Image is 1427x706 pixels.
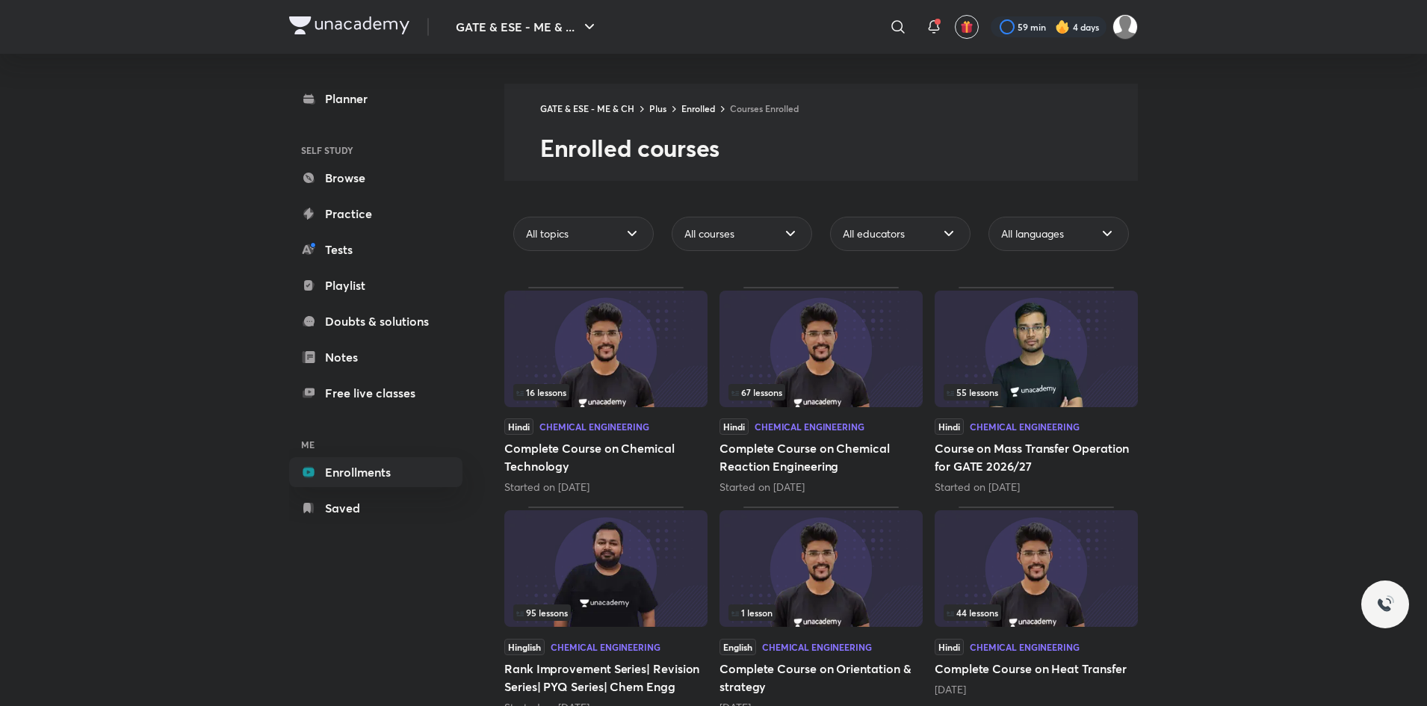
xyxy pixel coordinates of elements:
div: Started on Sep 30 [504,480,708,495]
div: infocontainer [728,384,914,400]
div: left [728,604,914,621]
h6: ME [289,432,462,457]
span: 55 lessons [947,388,998,397]
a: Saved [289,493,462,523]
a: Notes [289,342,462,372]
img: ttu [1376,595,1394,613]
div: Course on Mass Transfer Operation for GATE 2026/27 [935,287,1138,495]
a: Playlist [289,270,462,300]
a: Plus [649,102,666,114]
div: infocontainer [513,384,699,400]
img: streak [1055,19,1070,34]
h5: Course on Mass Transfer Operation for GATE 2026/27 [935,439,1138,475]
h5: Complete Course on Chemical Technology [504,439,708,475]
span: Hindi [935,418,964,435]
div: infocontainer [728,604,914,621]
span: Hindi [504,418,533,435]
img: Thumbnail [935,510,1138,627]
div: Started on Aug 29 [719,480,923,495]
button: GATE & ESE - ME & ... [447,12,607,42]
span: All educators [843,226,905,241]
div: Chemical Engineering [551,642,660,651]
img: avatar [960,20,973,34]
span: Hindi [935,639,964,655]
div: infocontainer [944,604,1129,621]
a: Planner [289,84,462,114]
div: Chemical Engineering [970,642,1080,651]
span: Hindi [719,418,749,435]
img: Thumbnail [719,510,923,627]
span: English [719,639,756,655]
h5: Complete Course on Heat Transfer [935,660,1138,678]
div: Complete Course on Chemical Technology [504,287,708,495]
div: infocontainer [944,384,1129,400]
div: left [728,384,914,400]
h5: Complete Course on Orientation & strategy [719,660,923,696]
button: avatar [955,15,979,39]
div: infosection [728,604,914,621]
div: infosection [944,604,1129,621]
div: 1 month ago [935,682,1138,697]
div: infosection [513,384,699,400]
a: Enrolled [681,102,715,114]
div: Chemical Engineering [755,422,864,431]
a: Courses Enrolled [730,102,799,114]
span: All languages [1001,226,1064,241]
div: left [944,604,1129,621]
h2: Enrolled courses [540,133,1138,163]
span: 16 lessons [516,388,566,397]
div: left [944,384,1129,400]
img: Thumbnail [504,291,708,407]
img: Thumbnail [935,291,1138,407]
div: infocontainer [513,604,699,621]
a: Enrollments [289,457,462,487]
div: infosection [513,604,699,621]
a: Free live classes [289,378,462,408]
div: infosection [728,384,914,400]
h6: SELF STUDY [289,137,462,163]
a: Doubts & solutions [289,306,462,336]
div: Chemical Engineering [539,422,649,431]
span: All courses [684,226,734,241]
a: Practice [289,199,462,229]
div: left [513,384,699,400]
div: Started on Jul 24 [935,480,1138,495]
img: Company Logo [289,16,409,34]
div: infosection [944,384,1129,400]
div: Chemical Engineering [970,422,1080,431]
img: Thumbnail [504,510,708,627]
h5: Rank Improvement Series| Revision Series| PYQ Series| Chem Engg [504,660,708,696]
a: Tests [289,235,462,264]
div: Complete Course on Chemical Reaction Engineering [719,287,923,495]
img: Prakhar Mishra [1112,14,1138,40]
h5: Complete Course on Chemical Reaction Engineering [719,439,923,475]
div: Chemical Engineering [762,642,872,651]
a: Company Logo [289,16,409,38]
a: GATE & ESE - ME & CH [540,102,634,114]
span: Hinglish [504,639,545,655]
span: 67 lessons [731,388,782,397]
span: All topics [526,226,569,241]
img: Thumbnail [719,291,923,407]
span: 44 lessons [947,608,998,617]
span: 95 lessons [516,608,568,617]
span: 1 lesson [731,608,773,617]
div: left [513,604,699,621]
a: Browse [289,163,462,193]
